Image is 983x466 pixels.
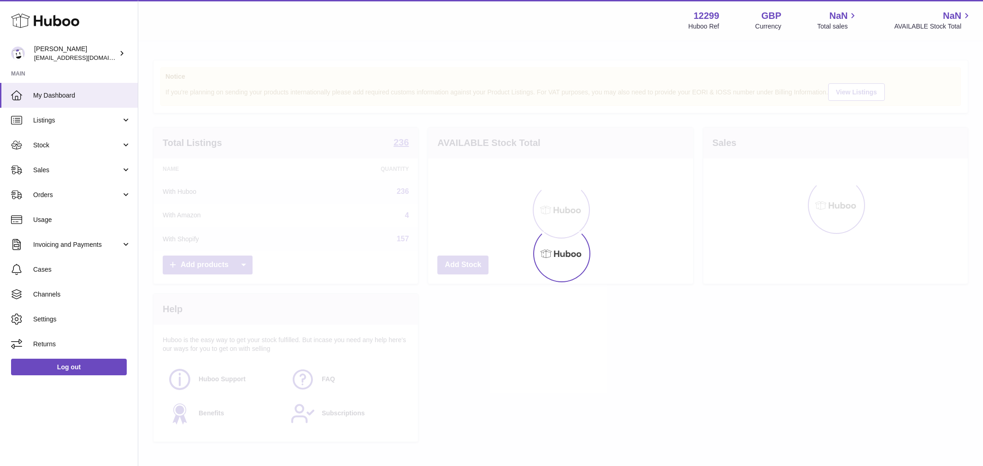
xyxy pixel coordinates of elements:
span: [EMAIL_ADDRESS][DOMAIN_NAME] [34,54,135,61]
span: Cases [33,265,131,274]
div: [PERSON_NAME] [34,45,117,62]
span: Usage [33,216,131,224]
span: AVAILABLE Stock Total [894,22,972,31]
div: Currency [755,22,782,31]
span: NaN [829,10,848,22]
span: Returns [33,340,131,349]
span: Invoicing and Payments [33,240,121,249]
a: Log out [11,359,127,375]
strong: 12299 [694,10,719,22]
span: Settings [33,315,131,324]
span: Stock [33,141,121,150]
div: Huboo Ref [689,22,719,31]
span: Total sales [817,22,858,31]
span: NaN [943,10,961,22]
a: NaN AVAILABLE Stock Total [894,10,972,31]
span: Orders [33,191,121,199]
span: Sales [33,166,121,175]
span: Listings [33,116,121,125]
span: My Dashboard [33,91,131,100]
span: Channels [33,290,131,299]
img: internalAdmin-12299@internal.huboo.com [11,47,25,60]
strong: GBP [761,10,781,22]
a: NaN Total sales [817,10,858,31]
